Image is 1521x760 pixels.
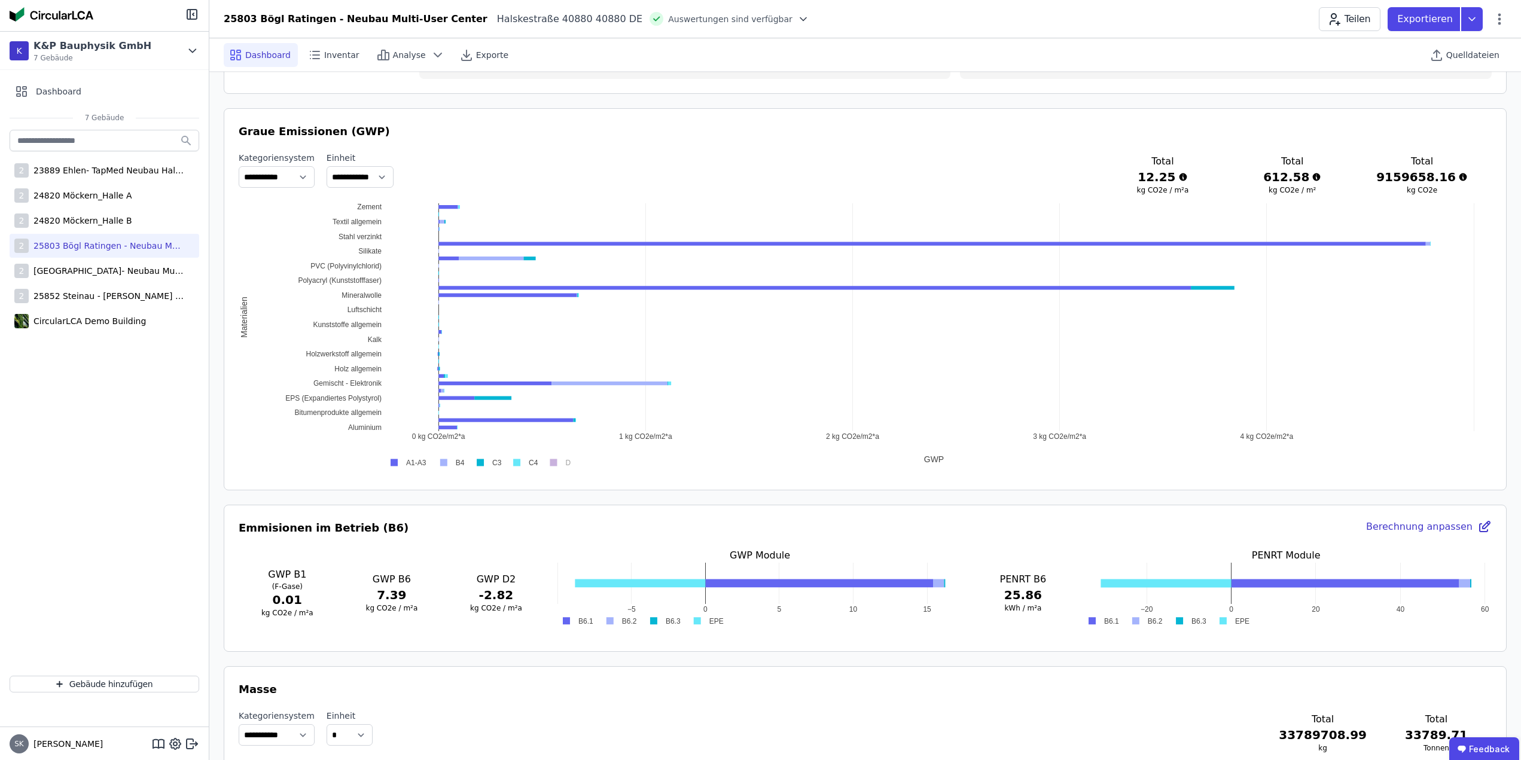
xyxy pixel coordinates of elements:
span: Inventar [324,49,359,61]
h3: Total [1117,154,1208,169]
h3: Masse [239,681,1492,698]
h3: 33789708.99 [1279,727,1367,743]
div: 24820 Möckern_Halle A [29,190,132,202]
h3: Total [1246,154,1338,169]
h3: Total [1376,154,1468,169]
span: SK [14,740,24,747]
h3: GWP B6 [343,572,441,587]
h3: GWP D2 [447,572,545,587]
h3: PENRT Module [1080,548,1492,563]
div: 2 [14,163,29,178]
label: Einheit [327,710,373,722]
h3: Emmisionen im Betrieb (B6) [239,520,409,536]
label: Kategoriensystem [239,710,315,722]
div: 25803 Bögl Ratingen - Neubau Multi-User Center [29,240,184,252]
h3: GWP Module [554,548,966,563]
span: Dashboard [36,86,81,97]
h3: 25.86 [975,587,1071,603]
span: Analyse [393,49,426,61]
h3: 33789.71 [1405,727,1468,743]
h4: (F-Gase) [239,582,336,591]
h3: Graue Emissionen (GWP) [239,123,1492,140]
div: K&P Bauphysik GmbH [33,39,151,53]
div: 25852 Steinau - [PERSON_NAME] Logistikzentrum [29,290,184,302]
h3: kWh / m²a [975,603,1071,613]
div: Berechnung anpassen [1366,520,1492,536]
h3: kg CO2e / m²a [447,603,545,613]
img: CircularLCA Demo Building [14,312,29,331]
h3: GWP B1 [239,567,336,582]
h3: kg CO2e [1376,185,1468,195]
h3: Total [1279,712,1367,727]
h3: 9159658.16 [1376,169,1468,185]
label: Kategoriensystem [239,152,315,164]
h3: 0.01 [239,591,336,608]
span: 7 Gebäude [73,113,136,123]
h3: 12.25 [1117,169,1208,185]
div: 2 [14,289,29,303]
button: Teilen [1319,7,1380,31]
h3: kg CO2e / m²a [1117,185,1208,195]
div: 23889 Ehlen- TapMed Neubau Halle 2 [29,164,184,176]
span: 7 Gebäude [33,53,151,63]
div: 2 [14,213,29,228]
span: Exporte [476,49,508,61]
h3: 612.58 [1246,169,1338,185]
div: 2 [14,239,29,253]
h3: kg CO2e / m²a [343,603,441,613]
h3: PENRT B6 [975,572,1071,587]
span: Quelldateien [1446,49,1499,61]
label: Einheit [327,152,394,164]
h3: Total [1405,712,1468,727]
button: Gebäude hinzufügen [10,676,199,692]
div: 25803 Bögl Ratingen - Neubau Multi-User Center [224,12,487,26]
h3: 7.39 [343,587,441,603]
h3: -2.82 [447,587,545,603]
div: [GEOGRAPHIC_DATA]- Neubau Multi-User Center [29,265,184,277]
h3: Tonnen [1405,743,1468,753]
div: Halskestraße 40880 40880 DE [487,12,643,26]
h3: kg CO2e / m²a [239,608,336,618]
p: Exportieren [1397,12,1455,26]
div: 2 [14,264,29,278]
div: 24820 Möckern_Halle B [29,215,132,227]
span: Dashboard [245,49,291,61]
div: 2 [14,188,29,203]
span: Auswertungen sind verfügbar [668,13,792,25]
h3: kg [1279,743,1367,753]
div: K [10,41,29,60]
span: [PERSON_NAME] [29,738,103,750]
img: Concular [10,7,93,22]
div: CircularLCA Demo Building [29,315,146,327]
h3: kg CO2e / m² [1246,185,1338,195]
